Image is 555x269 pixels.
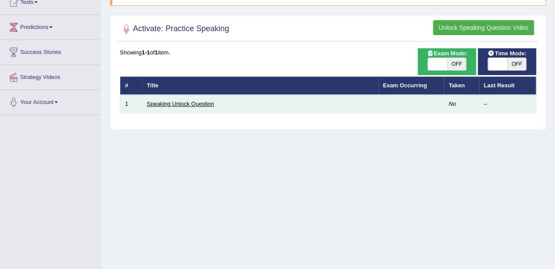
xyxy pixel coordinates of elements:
[507,58,526,70] span: OFF
[444,76,479,95] th: Taken
[120,48,536,57] div: Showing of item.
[0,40,100,62] a: Success Stories
[120,95,142,113] td: 1
[0,65,100,87] a: Strategy Videos
[449,100,456,107] em: No
[423,49,471,58] span: Exam Mode:
[484,100,531,108] div: –
[120,76,142,95] th: #
[383,82,427,89] a: Exam Occurring
[142,76,378,95] th: Title
[142,49,150,56] b: 1-1
[120,22,229,36] h2: Activate: Practice Speaking
[484,49,530,58] span: Time Mode:
[433,20,534,35] button: Unlock Speaking Question Video
[147,100,214,107] a: Speaking Unlock Question
[0,90,100,112] a: Your Account
[447,58,466,70] span: OFF
[479,76,536,95] th: Last Result
[0,15,100,37] a: Predictions
[418,48,476,75] div: Show exams occurring in exams
[155,49,158,56] b: 1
